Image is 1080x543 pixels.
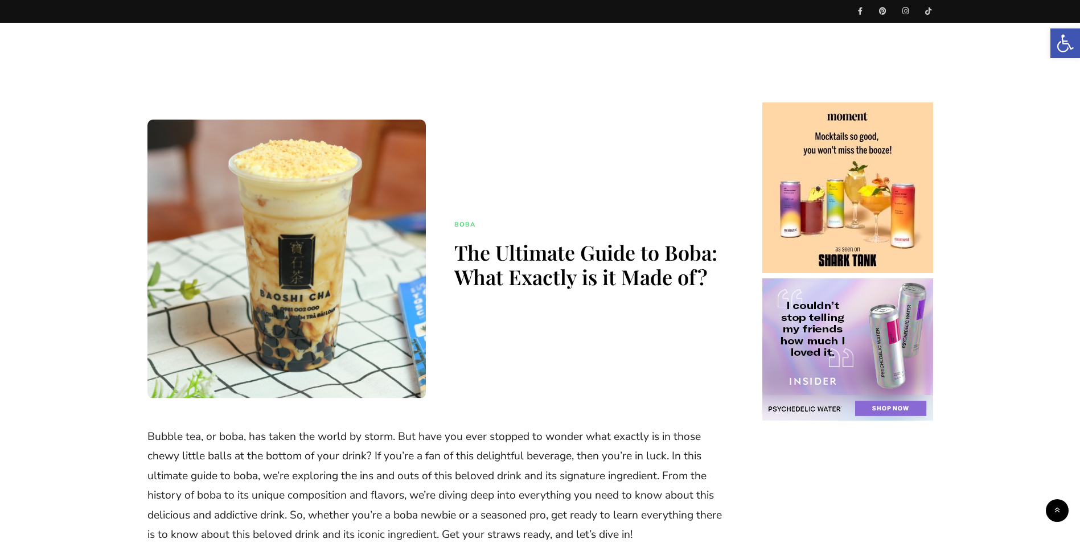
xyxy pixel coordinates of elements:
img: cshow.php [762,278,933,421]
h1: The Ultimate Guide to Boba: What Exactly is it Made of? [454,240,728,289]
img: cshow.php [762,102,933,273]
img: Close-Up Photo of a Plastic Cup with Milk Tea [147,120,426,398]
a: Boba [454,220,475,230]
